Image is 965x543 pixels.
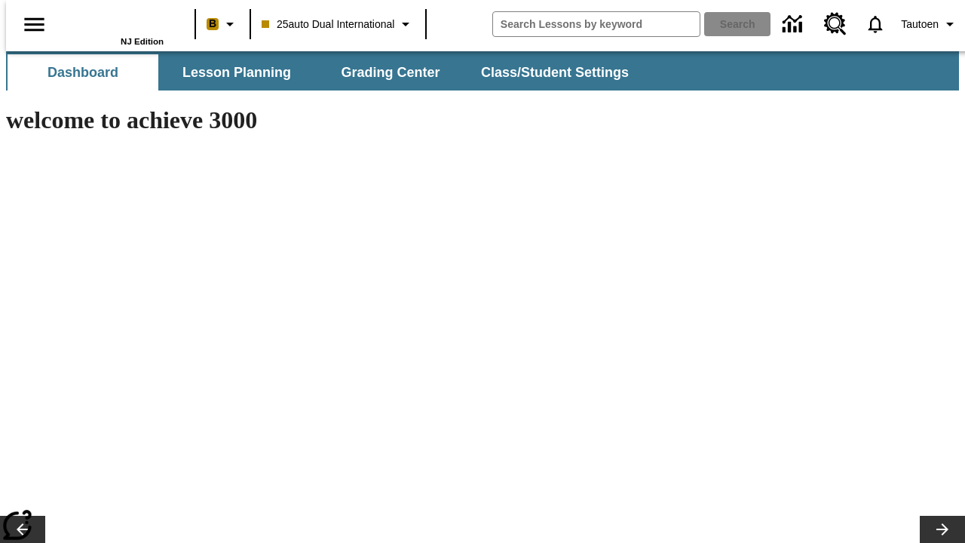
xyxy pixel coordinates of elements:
[161,54,312,90] button: Lesson Planning
[341,64,440,81] span: Grading Center
[6,54,642,90] div: SubNavbar
[493,12,700,36] input: search field
[182,64,291,81] span: Lesson Planning
[256,11,421,38] button: Class: 25auto Dual International, Select your class
[315,54,466,90] button: Grading Center
[815,4,856,44] a: Resource Center, Will open in new tab
[481,64,629,81] span: Class/Student Settings
[895,11,965,38] button: Profile/Settings
[774,4,815,45] a: Data Center
[201,11,245,38] button: Boost Class color is peach. Change class color
[66,5,164,46] div: Home
[66,7,164,37] a: Home
[901,17,939,32] span: Tautoen
[12,2,57,47] button: Open side menu
[47,64,118,81] span: Dashboard
[6,51,959,90] div: SubNavbar
[121,37,164,46] span: NJ Edition
[469,54,641,90] button: Class/Student Settings
[920,516,965,543] button: Lesson carousel, Next
[209,14,216,33] span: B
[856,5,895,44] a: Notifications
[262,17,394,32] span: 25auto Dual International
[8,54,158,90] button: Dashboard
[6,106,657,134] h1: welcome to achieve 3000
